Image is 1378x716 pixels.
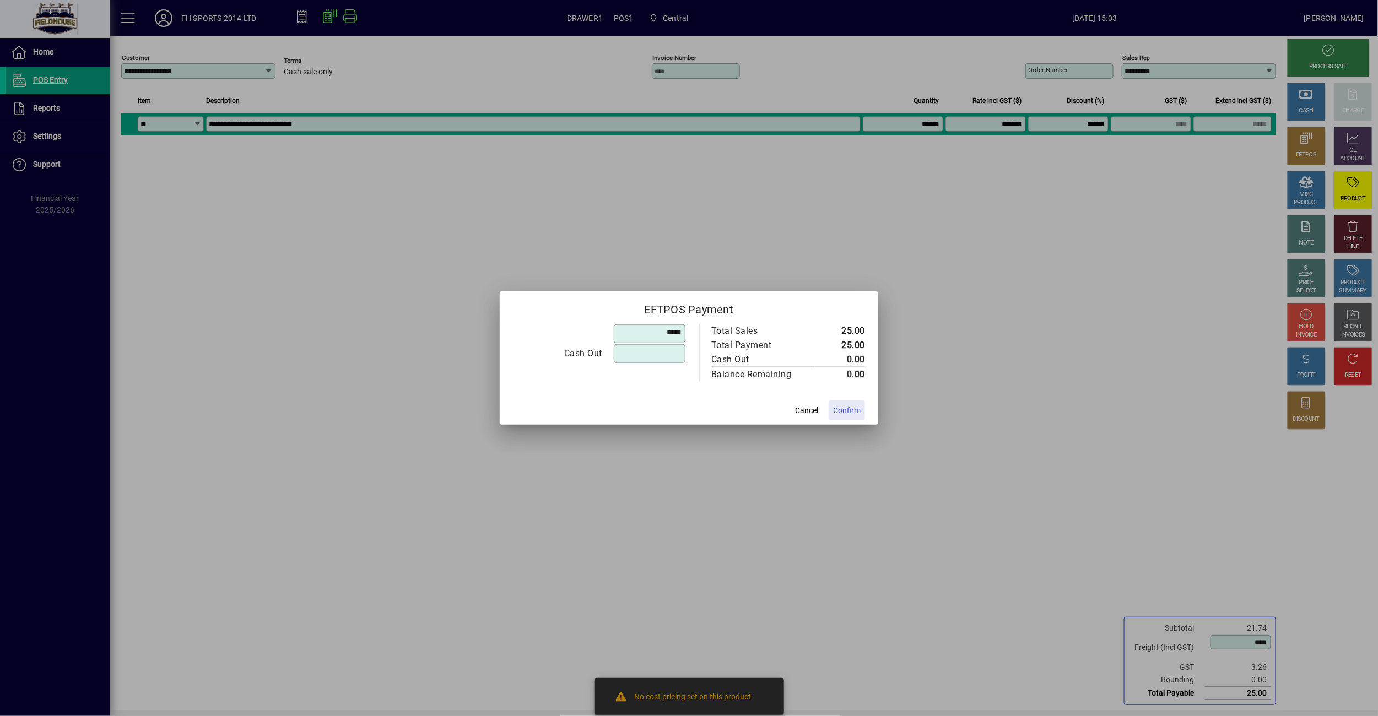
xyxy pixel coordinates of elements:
[815,338,865,352] td: 25.00
[514,347,602,360] div: Cash Out
[795,405,818,416] span: Cancel
[500,291,878,323] h2: EFTPOS Payment
[829,400,865,420] button: Confirm
[815,352,865,367] td: 0.00
[711,338,815,352] td: Total Payment
[711,368,804,381] div: Balance Remaining
[815,324,865,338] td: 25.00
[833,405,861,416] span: Confirm
[789,400,824,420] button: Cancel
[815,367,865,382] td: 0.00
[711,353,804,366] div: Cash Out
[711,324,815,338] td: Total Sales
